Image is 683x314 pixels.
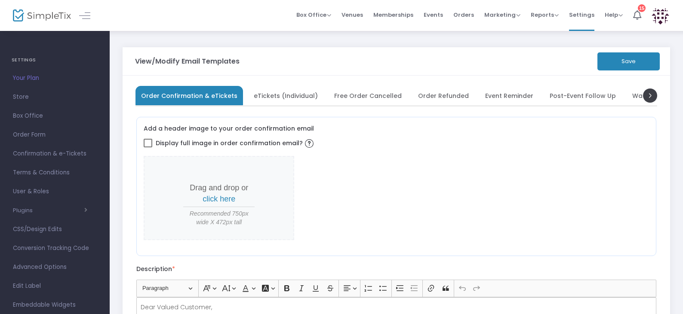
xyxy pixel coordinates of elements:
[138,282,197,295] button: Paragraph
[142,283,187,293] span: Paragraph
[203,195,235,203] span: click here
[305,139,314,148] img: question-mark
[484,11,520,19] span: Marketing
[254,93,318,98] span: eTickets (Individual)
[183,209,255,226] span: Recommended 750px wide X 472px tall
[453,4,474,26] span: Orders
[13,73,97,84] span: Your Plan
[485,93,533,98] span: Event Reminder
[136,265,175,273] label: Description
[13,299,97,311] span: Embeddable Widgets
[13,243,97,254] span: Conversion Tracking Code
[13,280,97,292] span: Edit Label
[183,183,255,204] p: Drag and drop or
[296,11,331,19] span: Box Office
[13,148,97,159] span: Confirmation & e-Tickets
[550,93,616,98] span: Post-Event Follow Up
[13,129,97,140] span: Order Form
[569,4,594,26] span: Settings
[334,93,402,98] span: Free Order Cancelled
[373,4,413,26] span: Memberships
[13,186,97,197] span: User & Roles
[141,93,237,98] span: Order Confirmation & eTickets
[13,224,97,235] span: CSS/Design Edits
[13,110,97,122] span: Box Office
[638,4,646,12] div: 15
[135,58,240,65] h3: View/Modify Email Templates
[605,11,623,19] span: Help
[13,91,97,103] span: Store
[136,280,656,297] div: Editor toolbar
[13,167,97,178] span: Terms & Conditions
[531,11,559,19] span: Reports
[156,136,316,150] span: Display full image in order confirmation email?
[418,93,469,98] span: Order Refunded
[13,262,97,273] span: Advanced Options
[341,4,363,26] span: Venues
[597,52,660,70] button: Save
[12,52,98,69] h4: SETTINGS
[424,4,443,26] span: Events
[144,124,314,133] label: Add a header image to your order confirmation email
[141,303,652,311] p: Dear Valued Customer,
[13,207,87,214] button: Plugins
